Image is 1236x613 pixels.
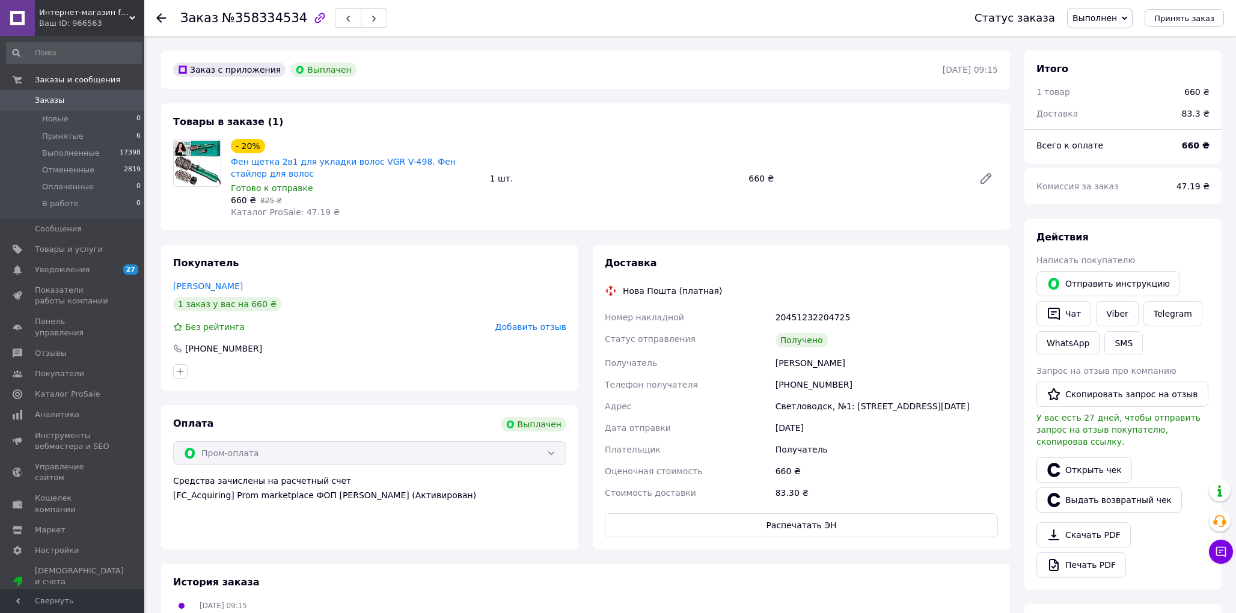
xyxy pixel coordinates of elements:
[156,12,166,24] div: Вернуться назад
[35,316,111,338] span: Панель управления
[35,285,111,306] span: Показатели работы компании
[1036,457,1132,483] a: Открыть чек
[1036,141,1103,150] span: Всего к оплате
[35,525,66,535] span: Маркет
[776,333,828,347] div: Получено
[35,348,67,359] span: Отзывы
[1036,331,1100,355] a: WhatsApp
[173,281,243,291] a: [PERSON_NAME]
[124,165,141,175] span: 2819
[39,18,144,29] div: Ваш ID: 966563
[943,65,998,75] time: [DATE] 09:15
[200,602,247,610] span: [DATE] 09:15
[136,181,141,192] span: 0
[495,322,566,332] span: Добавить отзыв
[974,166,998,191] a: Редактировать
[1175,100,1217,127] div: 83.3 ₴
[42,131,84,142] span: Принятые
[136,198,141,209] span: 0
[605,423,671,433] span: Дата отправки
[773,482,1000,504] div: 83.30 ₴
[35,75,120,85] span: Заказы и сообщения
[173,257,239,269] span: Покупатель
[1072,13,1117,23] span: Выполнен
[173,489,566,501] div: [FC_Acquiring] Prom marketplace ФОП [PERSON_NAME] (Активирован)
[1036,87,1070,97] span: 1 товар
[605,257,657,269] span: Доставка
[1036,522,1131,547] a: Скачать PDF
[35,462,111,483] span: Управление сайтом
[1145,9,1224,27] button: Принять заказ
[485,170,744,187] div: 1 шт.
[290,63,356,77] div: Выплачен
[35,566,124,599] span: [DEMOGRAPHIC_DATA] и счета
[1184,86,1210,98] div: 660 ₴
[773,374,1000,395] div: [PHONE_NUMBER]
[42,198,79,209] span: В работе
[35,389,100,400] span: Каталог ProSale
[605,358,657,368] span: Получатель
[6,42,142,64] input: Поиск
[39,7,129,18] span: Интернет-магазин focus-shop
[1209,540,1233,564] button: Чат с покупателем
[1036,382,1208,407] button: Скопировать запрос на отзыв
[773,306,1000,328] div: 20451232204725
[185,322,245,332] span: Без рейтинга
[173,475,566,501] div: Средства зачислены на расчетный счет
[620,285,725,297] div: Нова Пошта (платная)
[123,264,138,275] span: 27
[605,445,661,454] span: Плательщик
[1036,63,1068,75] span: Итого
[1036,552,1126,578] a: Печать PDF
[1182,141,1210,150] b: 660 ₴
[231,183,313,193] span: Готово к отправке
[35,493,111,514] span: Кошелек компании
[120,148,141,159] span: 17398
[1036,231,1089,243] span: Действия
[773,460,1000,482] div: 660 ₴
[173,418,213,429] span: Оплата
[231,139,265,153] div: - 20%
[501,417,566,432] div: Выплачен
[744,170,969,187] div: 660 ₴
[35,430,111,452] span: Инструменты вебмастера и SEO
[136,131,141,142] span: 6
[1036,181,1119,191] span: Комиссия за заказ
[605,513,998,537] button: Распечатать ЭН
[42,148,100,159] span: Выполненные
[773,439,1000,460] div: Получатель
[42,181,94,192] span: Оплаченные
[35,95,64,106] span: Заказы
[1104,331,1143,355] button: SMS
[605,488,696,498] span: Стоимость доставки
[773,417,1000,439] div: [DATE]
[42,165,94,175] span: Отмененные
[35,224,82,234] span: Сообщения
[605,380,698,389] span: Телефон получателя
[35,264,90,275] span: Уведомления
[231,195,256,205] span: 660 ₴
[35,409,79,420] span: Аналитика
[184,343,263,355] div: [PHONE_NUMBER]
[1176,181,1210,191] span: 47.19 ₴
[42,114,69,124] span: Новые
[605,313,684,322] span: Номер накладной
[605,401,631,411] span: Адрес
[173,297,281,311] div: 1 заказ у вас на 660 ₴
[605,466,703,476] span: Оценочная стоимость
[173,63,286,77] div: Заказ с приложения
[974,12,1055,24] div: Статус заказа
[35,545,79,556] span: Настройки
[35,244,103,255] span: Товары и услуги
[1036,366,1176,376] span: Запрос на отзыв про компанию
[222,11,307,25] span: №358334534
[231,207,340,217] span: Каталог ProSale: 47.19 ₴
[1143,301,1202,326] a: Telegram
[174,140,221,186] img: Фен щетка 2в1 для укладки волос VGR V-498. Фен стайлер для волос
[173,116,283,127] span: Товары в заказе (1)
[260,197,282,205] span: 825 ₴
[605,334,696,344] span: Статус отправления
[1036,301,1091,326] button: Чат
[1036,413,1201,447] span: У вас есть 27 дней, чтобы отправить запрос на отзыв покупателю, скопировав ссылку.
[173,576,260,588] span: История заказа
